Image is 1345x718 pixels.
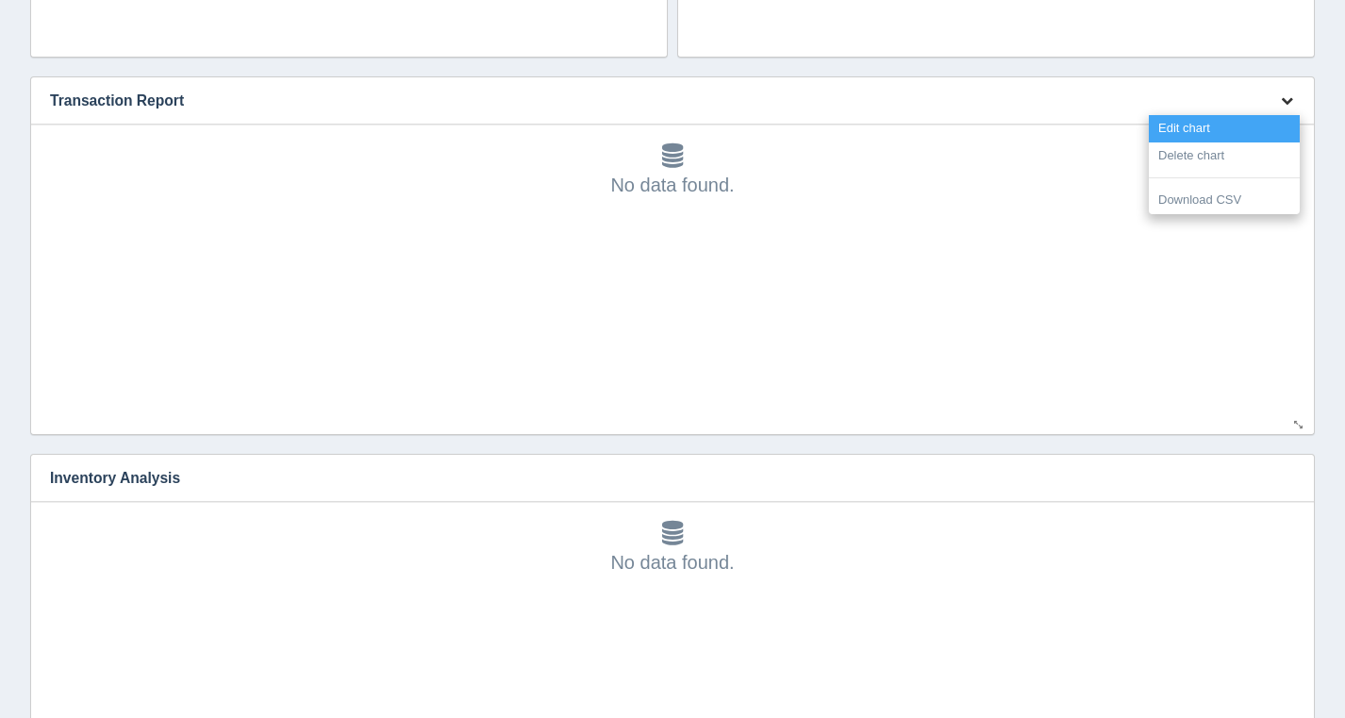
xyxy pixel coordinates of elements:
h3: Transaction Report [31,77,1256,125]
div: No data found. [50,521,1295,576]
a: Edit chart [1149,115,1300,142]
h3: Inventory Analysis [31,455,1286,502]
a: Download CSV [1149,187,1300,214]
a: Delete chart [1149,142,1300,170]
div: No data found. [50,143,1295,198]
